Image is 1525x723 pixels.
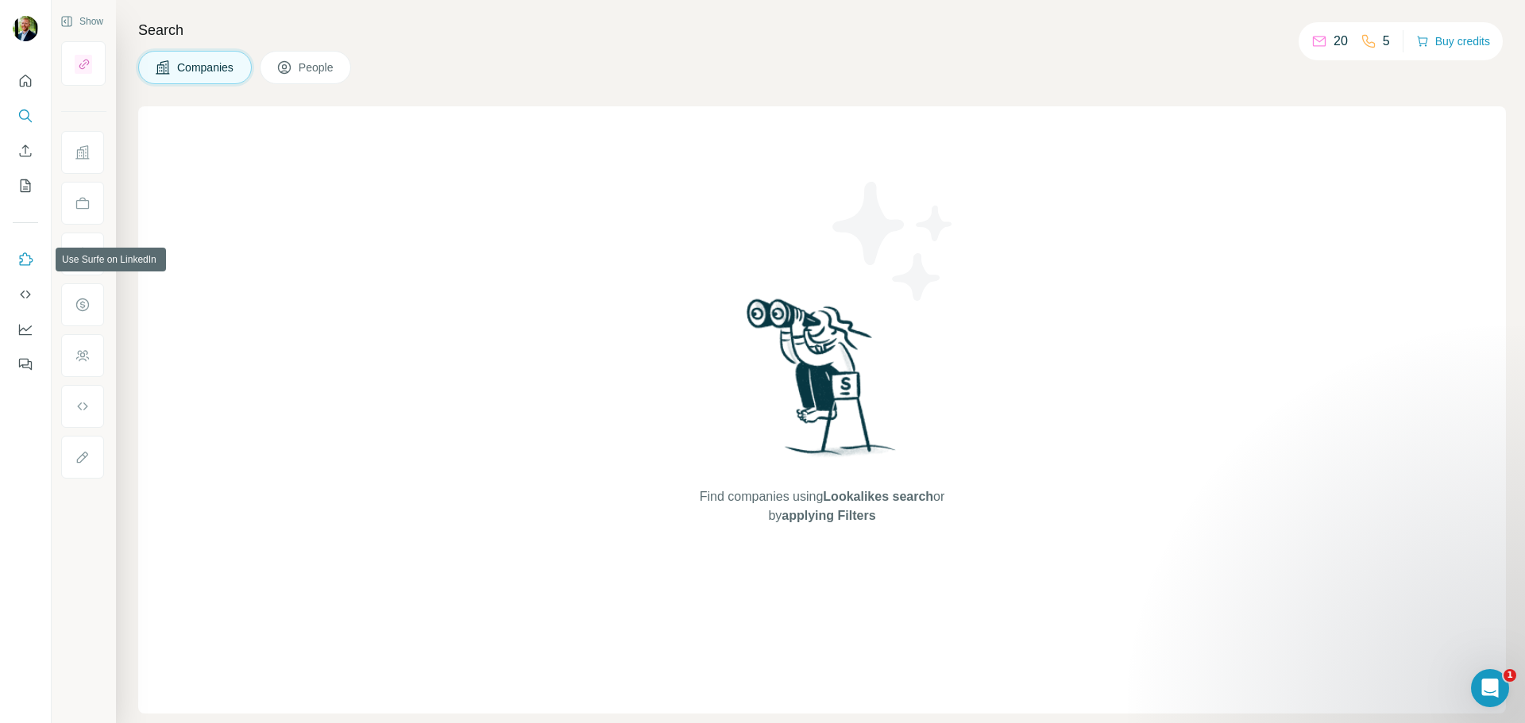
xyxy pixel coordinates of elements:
h4: Search [138,19,1506,41]
iframe: Intercom live chat [1471,669,1509,707]
span: People [299,60,335,75]
button: Show [49,10,114,33]
span: applying Filters [782,509,875,522]
img: Surfe Illustration - Woman searching with binoculars [739,294,905,471]
button: Buy credits [1416,30,1490,52]
span: Companies [177,60,235,75]
button: My lists [13,171,38,200]
img: Surfe Illustration - Stars [822,170,965,313]
span: Lookalikes search [823,490,933,503]
button: Quick start [13,67,38,95]
button: Feedback [13,350,38,379]
span: 1 [1504,669,1516,682]
button: Use Surfe on LinkedIn [13,245,38,274]
p: 20 [1334,32,1348,51]
button: Enrich CSV [13,137,38,165]
button: Use Surfe API [13,280,38,309]
button: Dashboard [13,315,38,344]
img: Avatar [13,16,38,41]
button: Search [13,102,38,130]
p: 5 [1383,32,1390,51]
span: Find companies using or by [695,487,949,525]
